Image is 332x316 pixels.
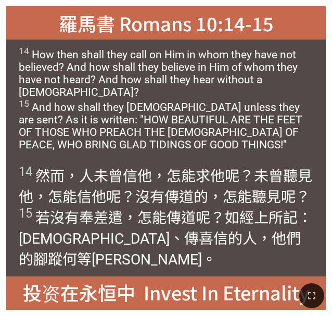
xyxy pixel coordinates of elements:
[19,209,312,268] wg4459: 傳道
[19,165,32,179] sup: 14
[59,9,274,36] span: 羅馬書 Romans 10:14-15
[19,209,312,268] wg2531: 經上所記
[19,188,312,268] wg4100: 他呢？沒有
[19,168,312,268] wg3767: ，人
[19,168,312,268] wg3739: 未曾
[19,209,312,268] wg2784: 呢？如
[19,168,312,268] wg4100: 他，怎能
[19,98,29,109] sup: 15
[19,168,312,268] wg3756: 聽見
[19,209,312,268] wg649: ，怎能
[19,209,312,268] wg1125: ：[DEMOGRAPHIC_DATA]
[33,251,216,268] wg4228: 腳蹤何等
[92,251,216,268] wg5613: [PERSON_NAME]
[19,168,312,268] wg4459: 求
[19,165,313,269] span: 然而
[202,251,216,268] wg5611: 。
[19,168,312,268] wg1941: 他呢？未曾
[19,188,312,268] wg5565: 傳道的
[19,188,312,268] wg4459: 信
[19,206,32,221] sup: 15
[19,46,29,56] sup: 14
[19,168,312,268] wg3756: 信
[19,209,312,268] wg3362: 奉差遣
[19,46,313,151] span: How then shall they call on Him in whom they have not believed? And how shall they believe in Him...
[19,188,312,268] wg191: 他，怎能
